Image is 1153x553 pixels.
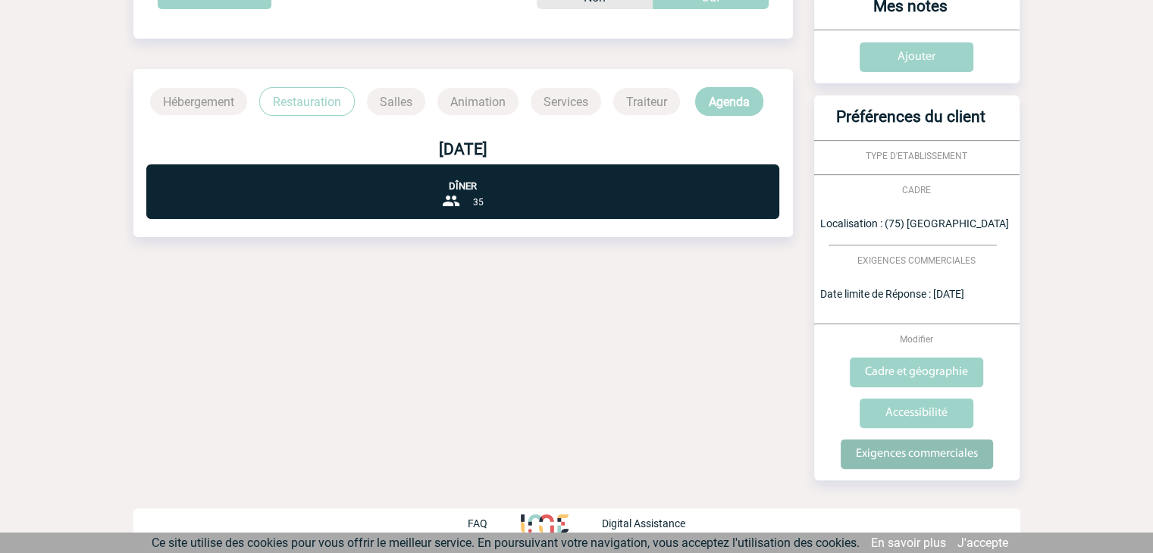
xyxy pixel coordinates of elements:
[367,88,425,115] p: Salles
[902,185,931,195] span: CADRE
[468,517,487,530] p: FAQ
[152,536,860,550] span: Ce site utilise des cookies pour vous offrir le meilleur service. En poursuivant votre navigation...
[602,517,685,530] p: Digital Assistance
[866,151,967,161] span: TYPE D'ETABLISSEMENT
[820,288,964,300] span: Date limite de Réponse : [DATE]
[531,88,601,115] p: Services
[860,42,973,72] input: Ajouter
[150,88,247,115] p: Hébergement
[820,217,1009,230] span: Localisation : (75) [GEOGRAPHIC_DATA]
[850,358,983,387] input: Cadre et géographie
[146,164,779,192] p: Dîner
[521,514,568,533] img: http://www.idealmeetingsevents.fr/
[841,439,993,469] input: Exigences commerciales
[439,140,487,158] b: [DATE]
[857,255,976,266] span: EXIGENCES COMMERCIALES
[957,536,1008,550] a: J'accepte
[613,88,680,115] p: Traiteur
[860,398,973,428] input: Accessibilité
[468,515,521,530] a: FAQ
[442,192,460,210] img: group-24-px-b.png
[900,334,933,345] span: Modifier
[871,536,946,550] a: En savoir plus
[259,87,355,116] p: Restauration
[695,87,763,116] p: Agenda
[472,197,483,208] span: 35
[820,108,1001,140] h3: Préférences du client
[437,88,519,115] p: Animation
